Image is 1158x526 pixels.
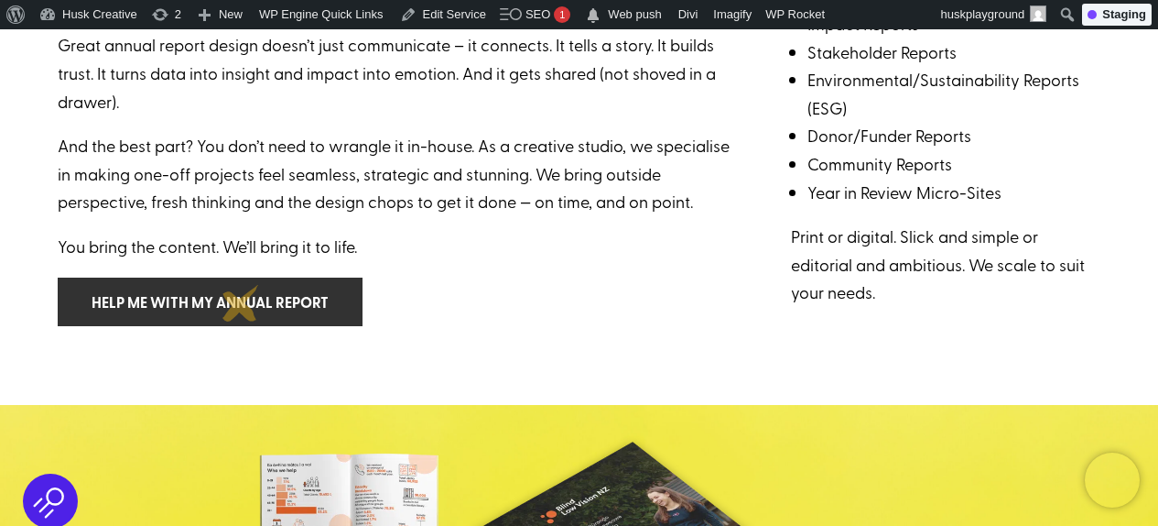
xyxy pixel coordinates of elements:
[807,122,1100,150] li: Donor/Funder Reports
[58,132,733,233] p: And the best part? You don’t need to wrangle it in-house. As a creative studio, we specialise in ...
[791,223,1100,307] p: Print or digital. Slick and simple or editorial and ambitious. We scale to suit your needs.
[1082,4,1152,26] div: Staging
[58,278,363,326] a: Help me with my annual report
[807,150,1100,179] li: Community Reports
[807,38,1100,67] li: Stakeholder Reports
[58,233,733,278] p: You bring the content. We’ll bring it to life.
[807,66,1100,122] li: Environmental/Sustainability Reports (ESG)
[584,3,602,28] span: 
[807,179,1100,207] li: Year in Review Micro-Sites
[554,6,570,23] div: 1
[1085,453,1140,508] iframe: Brevo live chat
[941,7,1025,21] span: huskplayground
[58,31,733,132] p: Great annual report design doesn’t just communicate – it connects. It tells a story. It builds tr...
